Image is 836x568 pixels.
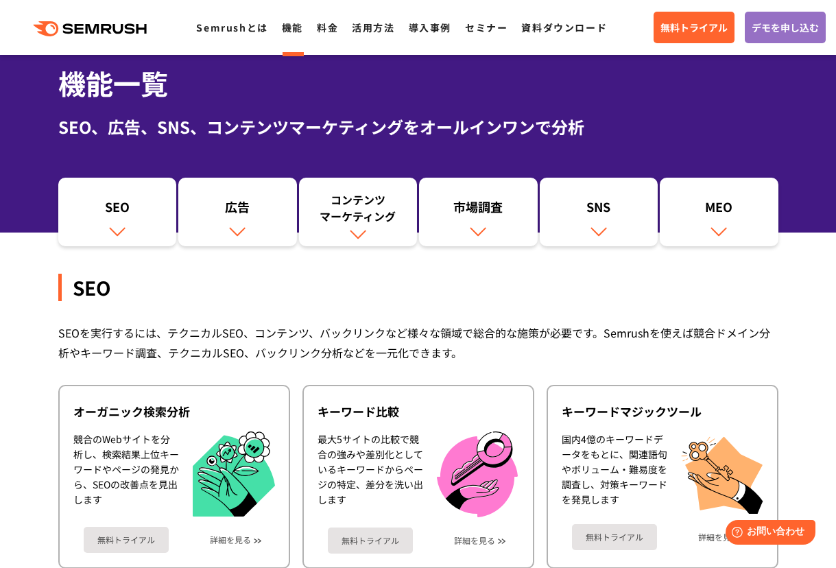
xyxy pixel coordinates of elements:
[698,532,739,542] a: 詳細を見る
[58,115,778,139] div: SEO、広告、SNS、コンテンツマーケティングをオールインワンで分析
[572,524,657,550] a: 無料トライアル
[667,198,772,222] div: MEO
[193,431,275,517] img: オーガニック検索分析
[178,178,297,246] a: 広告
[681,431,763,514] img: キーワードマジックツール
[299,178,418,246] a: コンテンツマーケティング
[540,178,658,246] a: SNS
[282,21,303,34] a: 機能
[306,191,411,224] div: コンテンツ マーケティング
[73,431,179,517] div: 競合のWebサイトを分析し、検索結果上位キーワードやページの発見から、SEOの改善点を見出します
[196,21,267,34] a: Semrushとは
[714,514,821,553] iframe: Help widget launcher
[752,20,819,35] span: デモを申し込む
[660,20,728,35] span: 無料トライアル
[185,198,290,222] div: 広告
[562,431,667,514] div: 国内4億のキーワードデータをもとに、関連語句やボリューム・難易度を調査し、対策キーワードを発見します
[409,21,451,34] a: 導入事例
[454,536,495,545] a: 詳細を見る
[73,403,275,420] div: オーガニック検索分析
[58,274,778,301] div: SEO
[465,21,507,34] a: セミナー
[521,21,607,34] a: 資料ダウンロード
[547,198,652,222] div: SNS
[210,535,251,545] a: 詳細を見る
[426,198,531,222] div: 市場調査
[317,21,338,34] a: 料金
[84,527,169,553] a: 無料トライアル
[58,63,778,104] h1: 機能一覧
[328,528,413,554] a: 無料トライアル
[58,178,177,246] a: SEO
[660,178,778,246] a: MEO
[65,198,170,222] div: SEO
[318,403,519,420] div: キーワード比較
[419,178,538,246] a: 市場調査
[437,431,518,517] img: キーワード比較
[352,21,394,34] a: 活用方法
[58,323,778,363] div: SEOを実行するには、テクニカルSEO、コンテンツ、バックリンクなど様々な領域で総合的な施策が必要です。Semrushを使えば競合ドメイン分析やキーワード調査、テクニカルSEO、バックリンク分析...
[654,12,735,43] a: 無料トライアル
[318,431,423,517] div: 最大5サイトの比較で競合の強みや差別化としているキーワードからページの特定、差分を洗い出します
[562,403,763,420] div: キーワードマジックツール
[745,12,826,43] a: デモを申し込む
